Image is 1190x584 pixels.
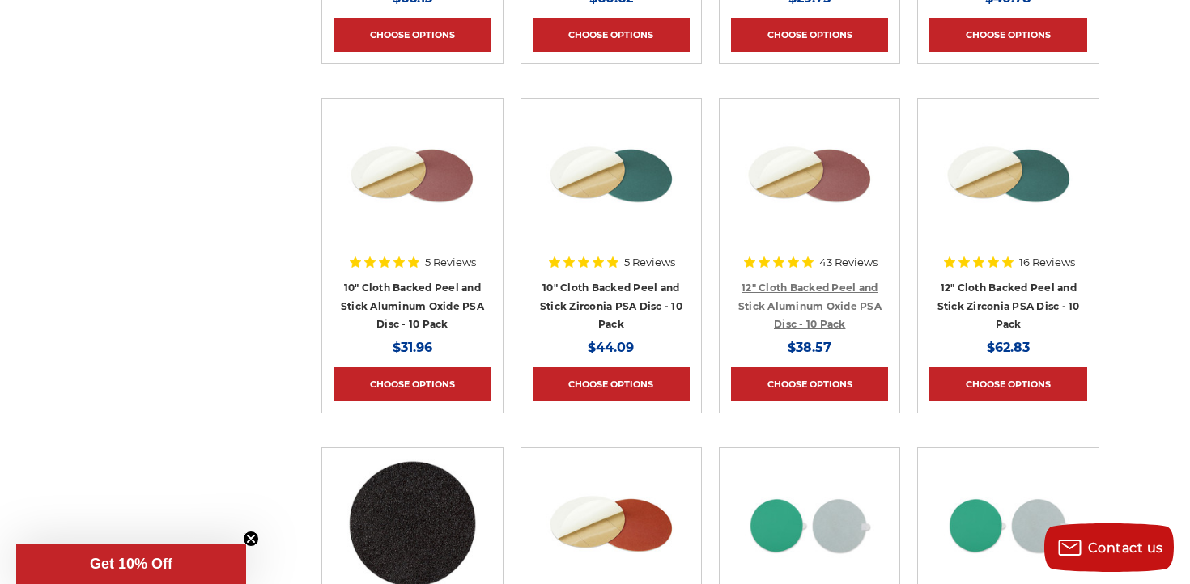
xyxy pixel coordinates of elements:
[937,281,1080,330] a: 12" Cloth Backed Peel and Stick Zirconia PSA Disc - 10 Pack
[243,531,259,547] button: Close teaser
[731,367,888,401] a: Choose Options
[624,257,675,268] span: 5 Reviews
[347,110,477,239] img: 10 inch Aluminum Oxide PSA Sanding Disc with Cloth Backing
[1088,540,1163,556] span: Contact us
[944,110,1073,239] img: Zirc Peel and Stick cloth backed PSA discs
[788,340,831,355] span: $38.57
[533,18,690,52] a: Choose Options
[334,367,491,401] a: Choose Options
[929,367,1086,401] a: Choose Options
[731,110,888,267] a: 12 inch Aluminum Oxide PSA Sanding Disc with Cloth Backing
[929,18,1086,52] a: Choose Options
[745,110,874,239] img: 12 inch Aluminum Oxide PSA Sanding Disc with Cloth Backing
[334,18,491,52] a: Choose Options
[393,340,432,355] span: $31.96
[819,257,878,268] span: 43 Reviews
[1044,523,1174,572] button: Contact us
[929,110,1086,267] a: Zirc Peel and Stick cloth backed PSA discs
[1019,257,1075,268] span: 16 Reviews
[425,257,476,268] span: 5 Reviews
[533,367,690,401] a: Choose Options
[16,544,246,584] div: Get 10% OffClose teaser
[334,110,491,267] a: 10 inch Aluminum Oxide PSA Sanding Disc with Cloth Backing
[588,340,634,355] span: $44.09
[987,340,1030,355] span: $62.83
[738,281,882,330] a: 12" Cloth Backed Peel and Stick Aluminum Oxide PSA Disc - 10 Pack
[731,18,888,52] a: Choose Options
[90,556,172,572] span: Get 10% Off
[341,281,484,330] a: 10" Cloth Backed Peel and Stick Aluminum Oxide PSA Disc - 10 Pack
[540,281,682,330] a: 10" Cloth Backed Peel and Stick Zirconia PSA Disc - 10 Pack
[546,110,676,239] img: Zirc Peel and Stick cloth backed PSA discs
[533,110,690,267] a: Zirc Peel and Stick cloth backed PSA discs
